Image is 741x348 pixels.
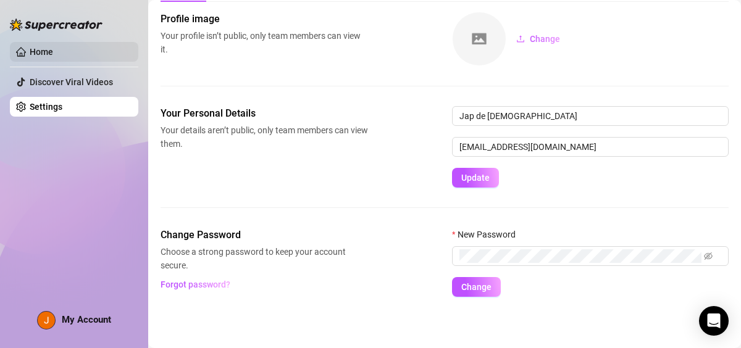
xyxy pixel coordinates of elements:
span: Profile image [161,12,368,27]
img: logo-BBDzfeDw.svg [10,19,103,31]
img: ACg8ocJWBvCysEfpHDypDcWqPfbltElV6tnJJlAkaHBUQa91OZdmdQ=s96-c [38,312,55,329]
span: eye-invisible [704,252,713,260]
a: Discover Viral Videos [30,77,113,87]
span: My Account [62,314,111,325]
button: Change [452,277,501,297]
button: Change [506,29,570,49]
img: square-placeholder.png [453,12,506,65]
span: Forgot password? [161,280,231,289]
input: Enter new email [452,137,729,157]
span: Your details aren’t public, only team members can view them. [161,123,368,151]
span: Update [461,173,490,183]
span: Change Password [161,228,368,242]
button: Update [452,168,499,188]
input: Enter name [452,106,729,126]
label: New Password [452,228,524,241]
span: upload [516,35,525,43]
span: Choose a strong password to keep your account secure. [161,245,368,272]
a: Settings [30,102,62,112]
button: Forgot password? [161,275,231,294]
span: Change [530,34,560,44]
div: Open Intercom Messenger [699,306,729,336]
input: New Password [459,249,701,263]
span: Change [461,282,492,292]
a: Home [30,47,53,57]
span: Your Personal Details [161,106,368,121]
span: Your profile isn’t public, only team members can view it. [161,29,368,56]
